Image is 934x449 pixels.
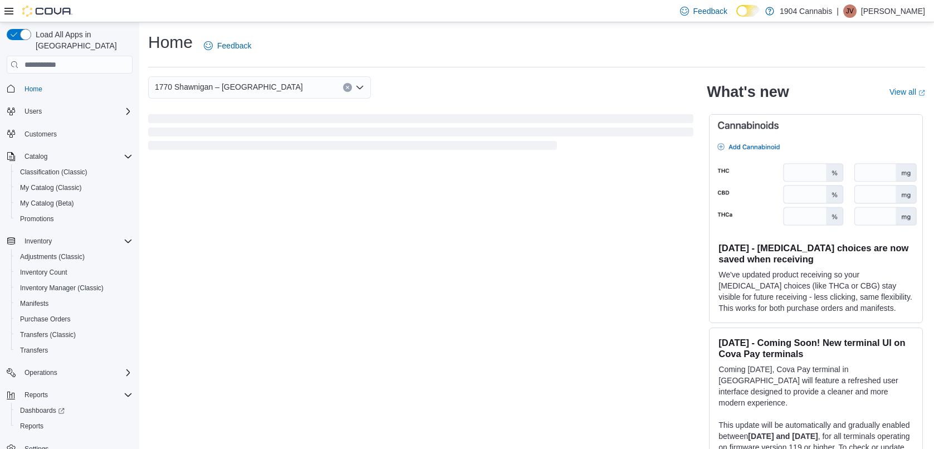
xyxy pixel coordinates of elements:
span: Classification (Classic) [20,168,87,177]
span: Transfers (Classic) [16,328,133,341]
h3: [DATE] - [MEDICAL_DATA] choices are now saved when receiving [718,242,913,265]
span: 1770 Shawnigan – [GEOGRAPHIC_DATA] [155,80,303,94]
button: Purchase Orders [11,311,137,327]
span: Transfers [20,346,48,355]
button: Inventory Count [11,265,137,280]
span: Inventory [20,235,133,248]
button: Inventory [20,235,56,248]
a: Home [20,82,47,96]
span: Catalog [25,152,47,161]
span: Reports [20,388,133,402]
h2: What's new [707,83,789,101]
button: Classification (Classic) [11,164,137,180]
a: Manifests [16,297,53,310]
span: Catalog [20,150,133,163]
span: Manifests [16,297,133,310]
h3: [DATE] - Coming Soon! New terminal UI on Cova Pay terminals [718,337,913,359]
span: Feedback [217,40,251,51]
button: Users [2,104,137,119]
span: Dashboards [20,406,65,415]
button: Manifests [11,296,137,311]
p: | [837,4,839,18]
span: Users [20,105,133,118]
strong: [DATE] and [DATE] [748,432,818,441]
span: Inventory Manager (Classic) [16,281,133,295]
span: Home [20,81,133,95]
div: Jeffrey Villeneuve [843,4,857,18]
a: Classification (Classic) [16,165,92,179]
a: View allExternal link [889,87,925,96]
a: Transfers [16,344,52,357]
input: Dark Mode [736,5,760,17]
span: Manifests [20,299,48,308]
img: Cova [22,6,72,17]
span: Inventory [25,237,52,246]
button: My Catalog (Classic) [11,180,137,196]
a: My Catalog (Beta) [16,197,79,210]
span: Dashboards [16,404,133,417]
button: Inventory [2,233,137,249]
span: Inventory Manager (Classic) [20,284,104,292]
span: Inventory Count [16,266,133,279]
button: Adjustments (Classic) [11,249,137,265]
button: Open list of options [355,83,364,92]
button: Transfers (Classic) [11,327,137,343]
span: Purchase Orders [16,313,133,326]
span: Customers [25,130,57,139]
a: My Catalog (Classic) [16,181,86,194]
button: Catalog [20,150,52,163]
a: Inventory Count [16,266,72,279]
a: Reports [16,419,48,433]
button: Promotions [11,211,137,227]
span: Adjustments (Classic) [20,252,85,261]
button: Reports [11,418,137,434]
a: Customers [20,128,61,141]
span: My Catalog (Beta) [20,199,74,208]
span: Users [25,107,42,116]
span: Load All Apps in [GEOGRAPHIC_DATA] [31,29,133,51]
span: Operations [20,366,133,379]
button: Customers [2,126,137,142]
svg: External link [918,90,925,96]
span: Reports [20,422,43,431]
span: Feedback [693,6,727,17]
span: My Catalog (Beta) [16,197,133,210]
button: My Catalog (Beta) [11,196,137,211]
a: Inventory Manager (Classic) [16,281,108,295]
span: JV [846,4,854,18]
span: Transfers [16,344,133,357]
button: Inventory Manager (Classic) [11,280,137,296]
span: Loading [148,116,693,152]
button: Clear input [343,83,352,92]
span: Customers [20,127,133,141]
span: Operations [25,368,57,377]
p: [PERSON_NAME] [861,4,925,18]
a: Purchase Orders [16,313,75,326]
a: Feedback [199,35,256,57]
button: Operations [2,365,137,380]
a: Promotions [16,212,58,226]
span: My Catalog (Classic) [16,181,133,194]
span: Inventory Count [20,268,67,277]
a: Dashboards [11,403,137,418]
button: Reports [2,387,137,403]
a: Dashboards [16,404,69,417]
button: Operations [20,366,62,379]
span: Adjustments (Classic) [16,250,133,263]
span: Transfers (Classic) [20,330,76,339]
span: Home [25,85,42,94]
p: We've updated product receiving so your [MEDICAL_DATA] choices (like THCa or CBG) stay visible fo... [718,269,913,314]
span: Purchase Orders [20,315,71,324]
button: Reports [20,388,52,402]
button: Catalog [2,149,137,164]
p: Coming [DATE], Cova Pay terminal in [GEOGRAPHIC_DATA] will feature a refreshed user interface des... [718,364,913,408]
p: 1904 Cannabis [780,4,832,18]
a: Adjustments (Classic) [16,250,89,263]
span: Promotions [16,212,133,226]
a: Transfers (Classic) [16,328,80,341]
span: Reports [25,391,48,399]
button: Transfers [11,343,137,358]
span: Promotions [20,214,54,223]
span: Classification (Classic) [16,165,133,179]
